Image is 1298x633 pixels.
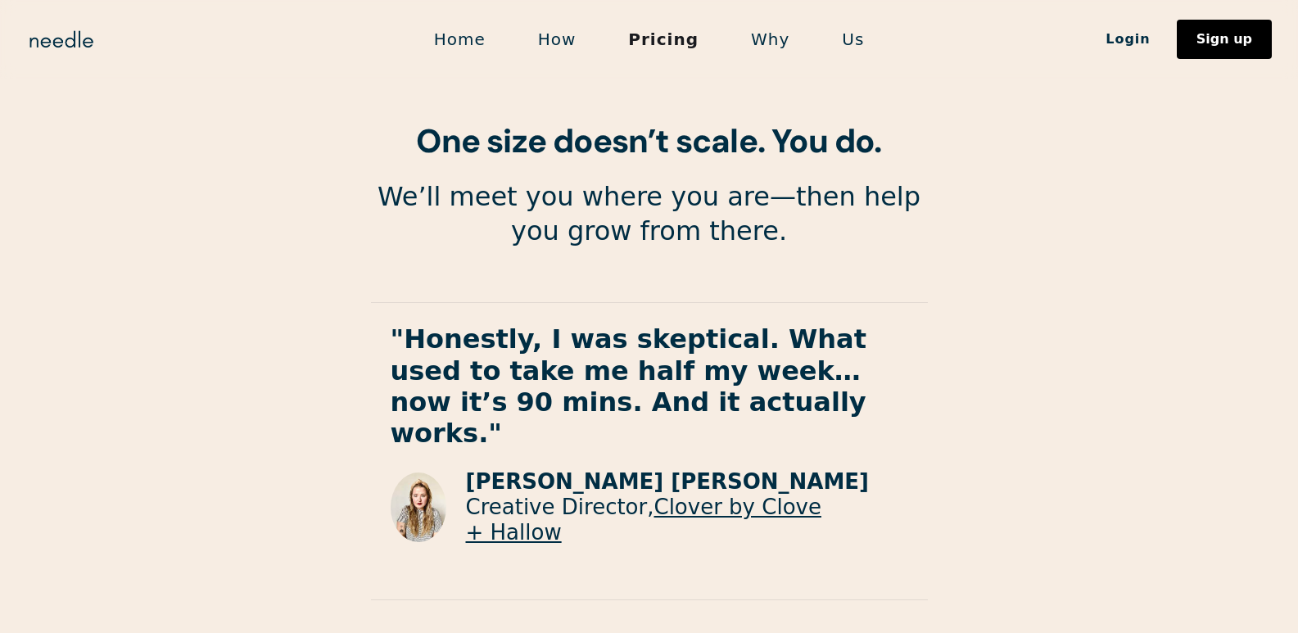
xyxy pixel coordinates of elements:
strong: "Honestly, I was skeptical. What used to take me half my week… now it’s 90 mins. And it actually ... [391,323,866,449]
a: Clover by Clove + Hallow [466,495,821,545]
a: Home [408,22,512,57]
h2: One size doesn’t scale. You do. [371,121,928,161]
a: Pricing [602,22,725,57]
p: Creative Director, [466,495,908,545]
div: Sign up [1196,33,1252,46]
p: [PERSON_NAME] [PERSON_NAME] [466,469,908,495]
a: Sign up [1177,20,1272,59]
p: We’ll meet you where you are—then help you grow from there. [371,180,928,248]
a: Why [725,22,816,57]
a: How [512,22,603,57]
a: Login [1079,25,1177,53]
a: Us [816,22,890,57]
